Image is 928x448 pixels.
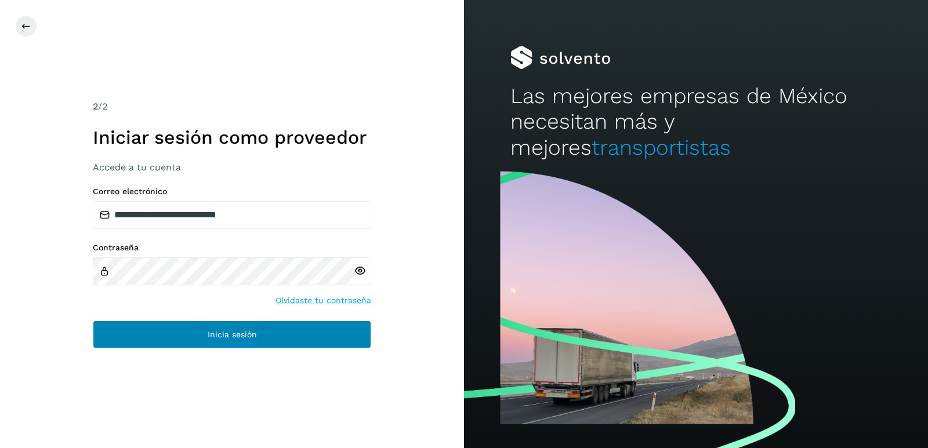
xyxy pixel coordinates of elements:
span: transportistas [592,135,731,160]
div: /2 [93,100,371,114]
label: Correo electrónico [93,187,371,196]
h3: Accede a tu cuenta [93,162,371,173]
span: Inicia sesión [208,330,257,338]
h2: Las mejores empresas de México necesitan más y mejores [510,83,882,161]
label: Contraseña [93,243,371,253]
a: Olvidaste tu contraseña [275,294,371,307]
button: Inicia sesión [93,320,371,348]
h1: Iniciar sesión como proveedor [93,126,371,148]
span: 2 [93,101,98,112]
